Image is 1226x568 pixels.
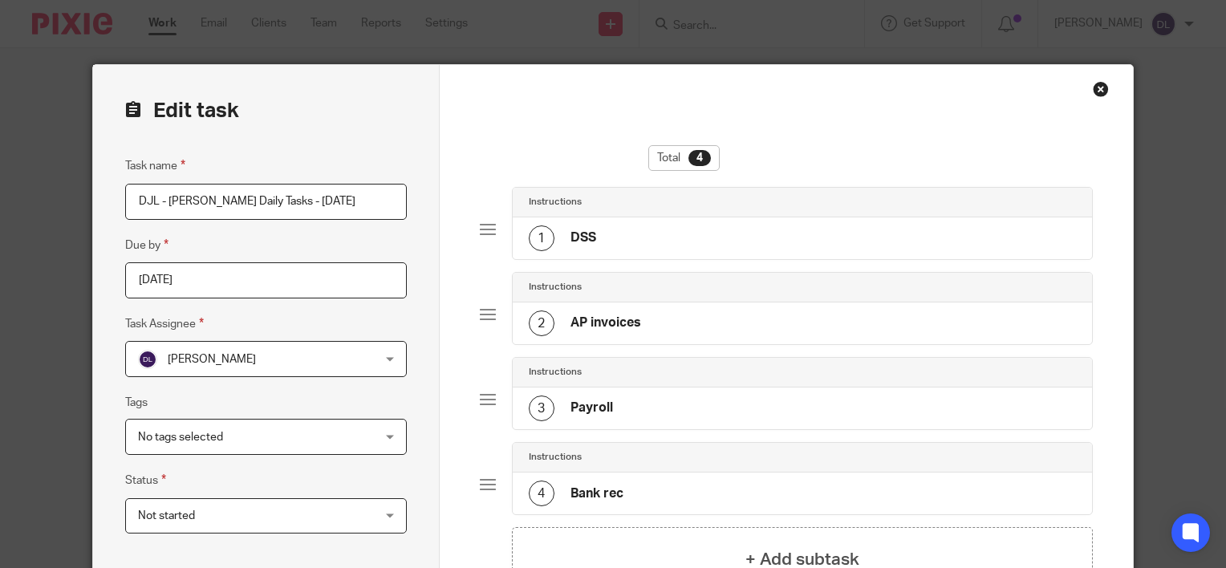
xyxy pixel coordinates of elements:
[138,510,195,521] span: Not started
[688,150,711,166] div: 4
[125,262,407,298] input: Pick a date
[125,97,407,124] h2: Edit task
[570,229,596,246] h4: DSS
[570,400,613,416] h4: Payroll
[529,310,554,336] div: 2
[125,236,168,254] label: Due by
[125,156,185,175] label: Task name
[168,354,256,365] span: [PERSON_NAME]
[648,145,720,171] div: Total
[125,471,166,489] label: Status
[529,451,582,464] h4: Instructions
[570,314,641,331] h4: AP invoices
[125,314,204,333] label: Task Assignee
[138,432,223,443] span: No tags selected
[529,481,554,506] div: 4
[529,366,582,379] h4: Instructions
[529,225,554,251] div: 1
[1093,81,1109,97] div: Close this dialog window
[529,281,582,294] h4: Instructions
[125,395,148,411] label: Tags
[138,350,157,369] img: svg%3E
[529,196,582,209] h4: Instructions
[570,485,623,502] h4: Bank rec
[529,396,554,421] div: 3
